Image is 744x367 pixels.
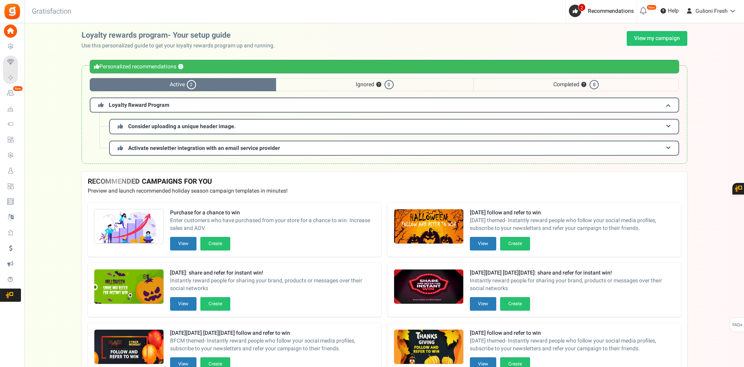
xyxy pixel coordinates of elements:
button: ? [376,82,381,87]
img: Recommended Campaigns [94,330,163,365]
strong: [DATE][DATE] [DATE][DATE]: share and refer for instant win! [470,269,675,277]
strong: [DATE][DATE] [DATE][DATE] follow and refer to win [170,329,375,337]
span: Completed [473,78,679,91]
span: 8 [589,80,599,89]
strong: [DATE] follow and refer to win [470,209,675,217]
button: Create [500,297,530,311]
span: 2 [578,3,586,11]
h3: Gratisfaction [23,4,80,19]
span: Enter customers who have purchased from your store for a chance to win. Increase sales and AOV. [170,217,375,232]
a: Help [657,5,682,17]
span: 2 [187,80,196,89]
h4: RECOMMENDED CAMPAIGNS FOR YOU [88,178,681,186]
span: Help [666,7,679,15]
img: Gratisfaction [3,3,21,20]
button: Create [500,237,530,250]
div: Personalized recommendations [90,60,679,73]
strong: Purchase for a chance to win [170,209,375,217]
a: 2 Recommendations [569,5,637,17]
button: View [170,237,196,250]
em: New [13,86,23,91]
h2: Loyalty rewards program- Your setup guide [82,31,281,40]
img: Recommended Campaigns [94,209,163,244]
p: Preview and launch recommended holiday season campaign templates in minutes! [88,187,681,195]
img: Recommended Campaigns [394,270,463,304]
a: View my campaign [627,31,687,46]
span: 0 [384,80,394,89]
button: ? [178,64,183,70]
span: Loyalty Reward Program [109,101,169,109]
span: Instantly reward people for sharing your brand, products or messages over their social networks [170,277,375,292]
button: Create [200,297,230,311]
span: [DATE] themed- Instantly reward people who follow your social media profiles, subscribe to your n... [470,337,675,353]
a: New [3,87,21,100]
em: New [647,5,657,10]
strong: [DATE]: share and refer for instant win! [170,269,375,277]
button: View [470,237,496,250]
span: BFCM themed- Instantly reward people who follow your social media profiles, subscribe to your new... [170,337,375,353]
span: Recommendations [588,7,634,15]
button: ? [581,82,586,87]
span: Instantly reward people for sharing your brand, products or messages over their social networks [470,277,675,292]
span: Activate newsletter integration with an email service provider [128,144,280,152]
img: Recommended Campaigns [394,209,463,244]
p: Use this personalized guide to get your loyalty rewards program up and running. [82,42,281,50]
span: Gulioni Fresh [695,7,728,15]
button: View [170,297,196,311]
strong: [DATE] follow and refer to win [470,329,675,337]
button: View [470,297,496,311]
span: FAQs [732,318,742,332]
span: [DATE] themed- Instantly reward people who follow your social media profiles, subscribe to your n... [470,217,675,232]
span: Consider uploading a unique header image. [128,122,236,130]
img: Recommended Campaigns [394,330,463,365]
button: Create [200,237,230,250]
span: Active [90,78,276,91]
img: Recommended Campaigns [94,270,163,304]
span: Ignored [276,78,473,91]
